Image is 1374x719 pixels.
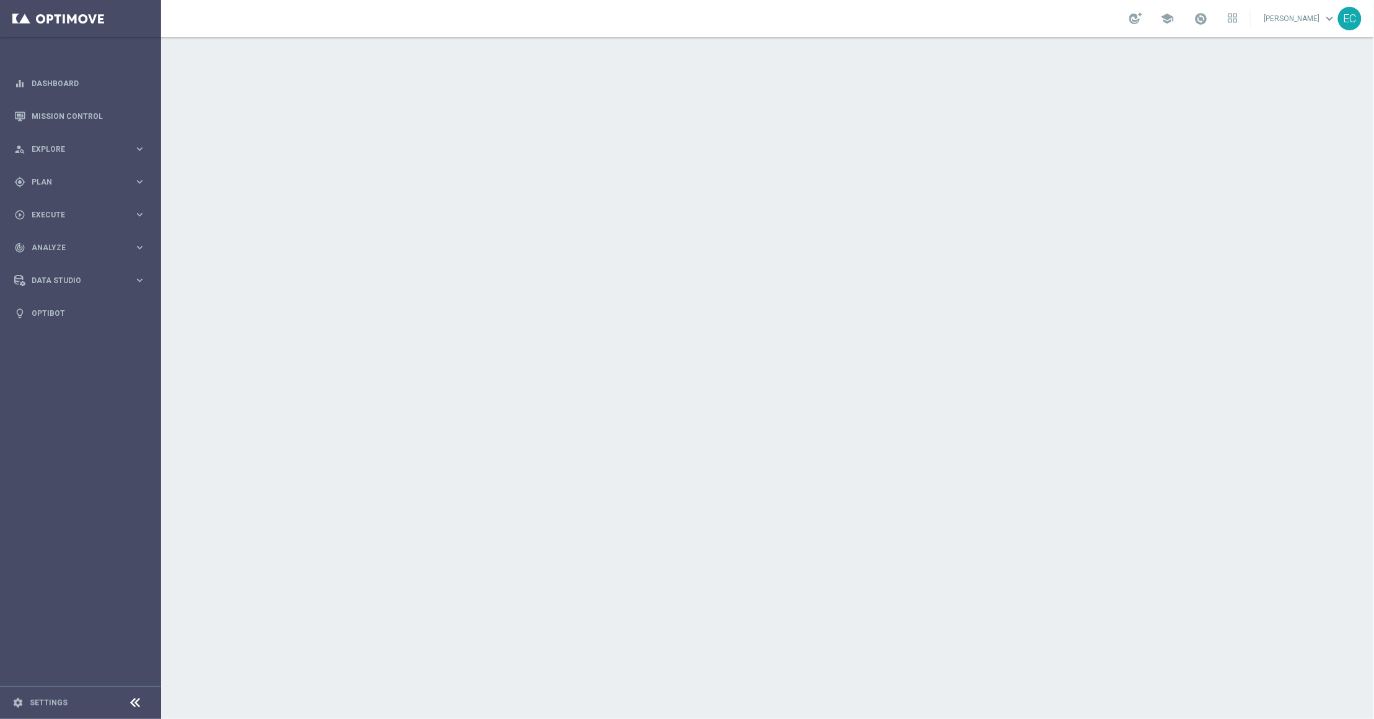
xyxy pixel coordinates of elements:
[14,308,25,319] i: lightbulb
[14,176,25,188] i: gps_fixed
[14,308,146,318] button: lightbulb Optibot
[14,78,25,89] i: equalizer
[14,209,134,220] div: Execute
[32,211,134,219] span: Execute
[14,100,146,133] div: Mission Control
[14,144,134,155] div: Explore
[134,274,146,286] i: keyboard_arrow_right
[14,276,146,285] button: Data Studio keyboard_arrow_right
[14,242,134,253] div: Analyze
[32,277,134,284] span: Data Studio
[14,144,25,155] i: person_search
[32,100,146,133] a: Mission Control
[14,79,146,89] button: equalizer Dashboard
[1263,9,1338,28] a: [PERSON_NAME]keyboard_arrow_down
[1338,7,1362,30] div: EC
[14,210,146,220] button: play_circle_outline Execute keyboard_arrow_right
[14,297,146,329] div: Optibot
[1323,12,1337,25] span: keyboard_arrow_down
[14,177,146,187] button: gps_fixed Plan keyboard_arrow_right
[32,297,146,329] a: Optibot
[14,243,146,253] button: track_changes Analyze keyboard_arrow_right
[1161,12,1175,25] span: school
[32,67,146,100] a: Dashboard
[32,244,134,251] span: Analyze
[12,697,24,708] i: settings
[14,144,146,154] button: person_search Explore keyboard_arrow_right
[134,143,146,155] i: keyboard_arrow_right
[14,209,25,220] i: play_circle_outline
[134,242,146,253] i: keyboard_arrow_right
[32,178,134,186] span: Plan
[14,275,134,286] div: Data Studio
[14,67,146,100] div: Dashboard
[134,209,146,220] i: keyboard_arrow_right
[134,176,146,188] i: keyboard_arrow_right
[30,699,68,707] a: Settings
[14,111,146,121] button: Mission Control
[14,242,25,253] i: track_changes
[32,146,134,153] span: Explore
[14,176,134,188] div: Plan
